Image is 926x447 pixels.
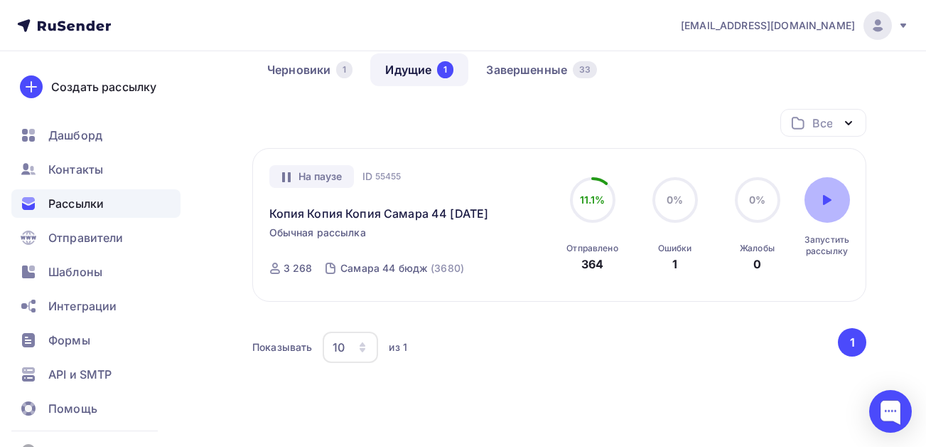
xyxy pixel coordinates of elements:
div: Жалобы [740,243,775,254]
div: 3 268 [284,261,313,275]
span: Формы [48,332,90,349]
a: Завершенные33 [471,53,612,86]
span: Обычная рассылка [269,226,366,240]
a: Черновики1 [252,53,367,86]
span: Помощь [48,400,97,417]
button: Go to page 1 [838,328,866,357]
a: Контакты [11,155,181,184]
ul: Pagination [836,328,867,357]
div: 1 [336,61,352,78]
div: 1 [672,256,677,273]
span: Интеграции [48,298,117,315]
span: 11.1% [580,194,605,206]
div: Самара 44 бюдж [340,261,428,275]
span: Отправители [48,229,124,246]
span: API и SMTP [48,366,112,383]
span: [EMAIL_ADDRESS][DOMAIN_NAME] [681,19,855,33]
a: Идущие1 [370,53,468,86]
div: 33 [573,61,597,78]
a: Отправители [11,223,181,252]
span: 0% [749,194,765,206]
span: Рассылки [48,195,104,212]
a: Шаблоны [11,258,181,286]
span: Контакты [48,161,103,178]
div: 10 [333,339,345,356]
div: Отправлено [566,243,618,254]
div: Ошибки [658,243,692,254]
div: Все [812,115,832,132]
div: 1 [437,61,453,78]
a: Самара 44 бюдж (3680) [339,257,465,280]
button: Все [780,109,866,137]
div: На паузе [269,165,354,188]
div: 364 [581,256,603,273]
div: (3680) [431,261,464,275]
a: Копия Копия Копия Самара 44 [DATE] [269,205,489,222]
a: [EMAIL_ADDRESS][DOMAIN_NAME] [681,11,909,40]
a: Формы [11,326,181,354]
div: Создать рассылку [51,78,156,95]
span: 0% [667,194,683,206]
div: 0 [753,256,761,273]
div: Запустить рассылку [804,234,850,257]
a: Рассылки [11,189,181,218]
div: Показывать [252,340,312,354]
span: ID [362,169,372,184]
a: Дашборд [11,121,181,149]
div: из 1 [389,340,407,354]
button: 10 [322,331,379,364]
span: 55455 [375,169,402,184]
span: Шаблоны [48,263,102,280]
span: Дашборд [48,127,102,144]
